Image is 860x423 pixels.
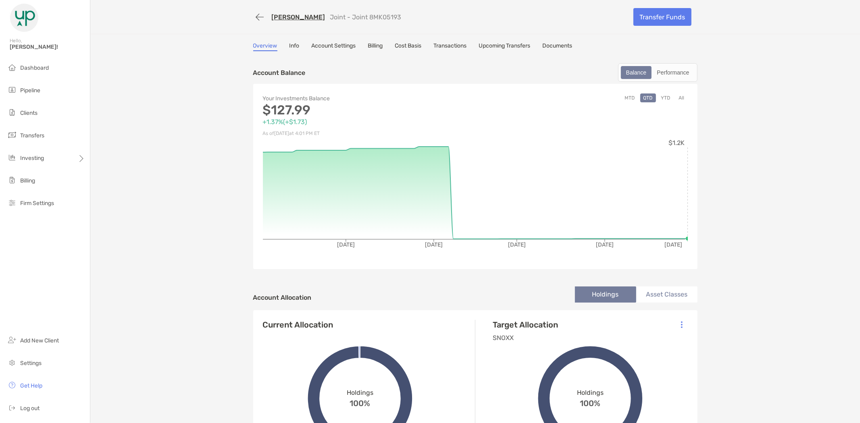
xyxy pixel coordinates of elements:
[652,67,693,78] div: Performance
[350,396,371,408] span: 100%
[289,42,300,51] a: Info
[640,93,656,102] button: QTD
[668,139,685,147] tspan: $1.2K
[7,130,17,140] img: transfers icon
[20,200,54,207] span: Firm Settings
[7,198,17,207] img: firm-settings icon
[596,241,614,248] tspan: [DATE]
[263,129,475,139] p: As of [DATE] at 4:01 PM ET
[20,405,40,412] span: Log out
[395,42,422,51] a: Cost Basis
[7,380,17,390] img: get-help icon
[312,42,356,51] a: Account Settings
[543,42,573,51] a: Documents
[7,335,17,345] img: add_new_client icon
[10,3,39,32] img: Zoe Logo
[7,358,17,367] img: settings icon
[253,42,277,51] a: Overview
[425,241,443,248] tspan: [DATE]
[479,42,531,51] a: Upcoming Transfers
[20,87,40,94] span: Pipeline
[434,42,467,51] a: Transactions
[575,286,636,303] li: Holdings
[7,62,17,72] img: dashboard icon
[263,320,333,330] h4: Current Allocation
[7,175,17,185] img: billing icon
[676,93,688,102] button: All
[20,132,44,139] span: Transfers
[7,403,17,413] img: logout icon
[263,93,475,104] p: Your Investments Balance
[664,241,682,248] tspan: [DATE]
[263,117,475,127] p: +1.37% ( +$1.73 )
[658,93,674,102] button: YTD
[622,93,638,102] button: MTD
[368,42,383,51] a: Billing
[7,108,17,117] img: clients icon
[263,105,475,115] p: $127.99
[618,63,698,82] div: segmented control
[337,241,354,248] tspan: [DATE]
[681,321,683,328] img: Icon List Menu
[20,155,44,162] span: Investing
[20,337,59,344] span: Add New Client
[20,110,37,116] span: Clients
[20,382,42,389] span: Get Help
[493,333,558,343] p: SNOXX
[636,286,698,303] li: Asset Classes
[493,320,558,330] h4: Target Allocation
[253,294,312,301] h4: Account Allocation
[272,13,325,21] a: [PERSON_NAME]
[7,85,17,95] img: pipeline icon
[10,44,85,50] span: [PERSON_NAME]!
[7,153,17,162] img: investing icon
[347,389,373,396] span: Holdings
[20,360,42,367] span: Settings
[508,241,525,248] tspan: [DATE]
[622,67,651,78] div: Balance
[577,389,604,396] span: Holdings
[20,64,49,71] span: Dashboard
[580,396,601,408] span: 100%
[633,8,691,26] a: Transfer Funds
[20,177,35,184] span: Billing
[330,13,402,21] p: Joint - Joint 8MK05193
[253,68,306,78] p: Account Balance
